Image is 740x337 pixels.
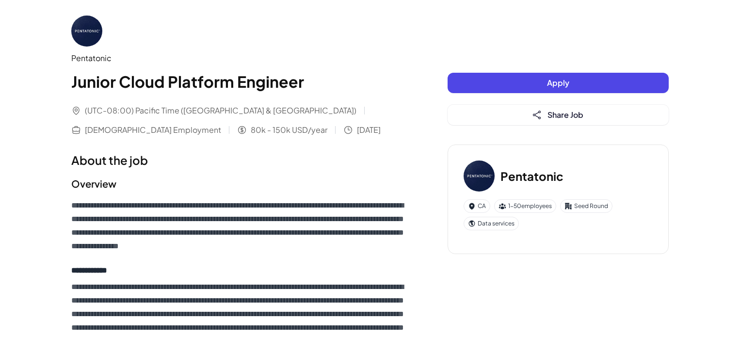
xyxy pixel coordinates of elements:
[251,124,327,136] span: 80k - 150k USD/year
[71,70,409,93] h1: Junior Cloud Platform Engineer
[71,52,409,64] div: Pentatonic
[85,105,356,116] span: (UTC-08:00) Pacific Time ([GEOGRAPHIC_DATA] & [GEOGRAPHIC_DATA])
[71,177,409,191] h2: Overview
[560,199,612,213] div: Seed Round
[464,217,519,230] div: Data services
[85,124,221,136] span: [DEMOGRAPHIC_DATA] Employment
[448,105,669,125] button: Share Job
[464,160,495,192] img: Pe
[357,124,381,136] span: [DATE]
[547,110,583,120] span: Share Job
[71,151,409,169] h1: About the job
[464,199,490,213] div: CA
[547,78,569,88] span: Apply
[494,199,556,213] div: 1-50 employees
[448,73,669,93] button: Apply
[71,16,102,47] img: Pe
[500,167,563,185] h3: Pentatonic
